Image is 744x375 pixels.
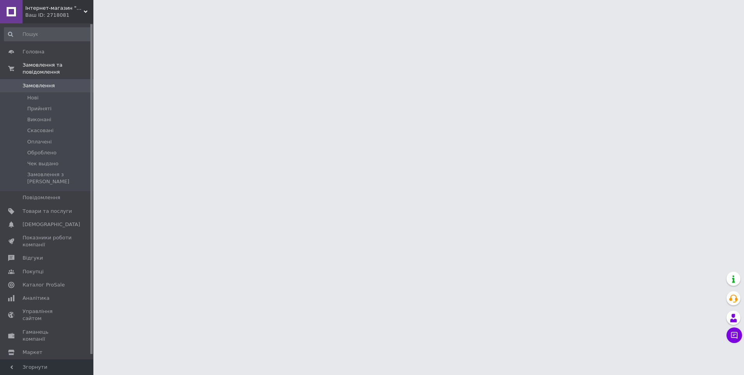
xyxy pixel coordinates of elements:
span: Повідомлення [23,194,60,201]
span: Замовлення [23,82,55,89]
span: Покупці [23,268,44,275]
span: Прийняті [27,105,51,112]
span: Чек выдано [27,160,58,167]
span: Оплачені [27,138,52,145]
span: Маркет [23,349,42,356]
span: Виконані [27,116,51,123]
span: Товари та послуги [23,208,72,215]
span: Відгуки [23,255,43,262]
span: Нові [27,94,39,101]
span: Каталог ProSale [23,281,65,288]
span: Гаманець компанії [23,329,72,343]
span: Аналітика [23,295,49,302]
span: Замовлення та повідомлення [23,62,93,76]
span: [DEMOGRAPHIC_DATA] [23,221,80,228]
div: Ваш ID: 2718081 [25,12,93,19]
span: Оброблено [27,149,56,156]
span: Управління сайтом [23,308,72,322]
span: Головна [23,48,44,55]
button: Чат з покупцем [726,327,742,343]
span: Замовлення з [PERSON_NAME] [27,171,91,185]
span: Скасовані [27,127,54,134]
input: Пошук [4,27,92,41]
span: Показники роботи компанії [23,234,72,248]
span: Інтернет-магазин "Шедеври кондитера від А до Я" [25,5,84,12]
